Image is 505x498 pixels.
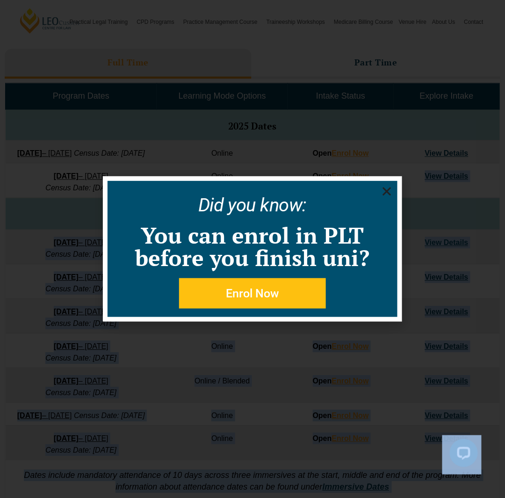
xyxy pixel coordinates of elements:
a: Enrol Now [179,278,326,309]
a: Close [381,186,393,197]
a: Did you know: [198,194,307,216]
span: Enrol Now [226,288,279,299]
a: You can enrol in PLT before you finish uni? [136,220,370,273]
iframe: LiveChat chat widget [442,435,482,475]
